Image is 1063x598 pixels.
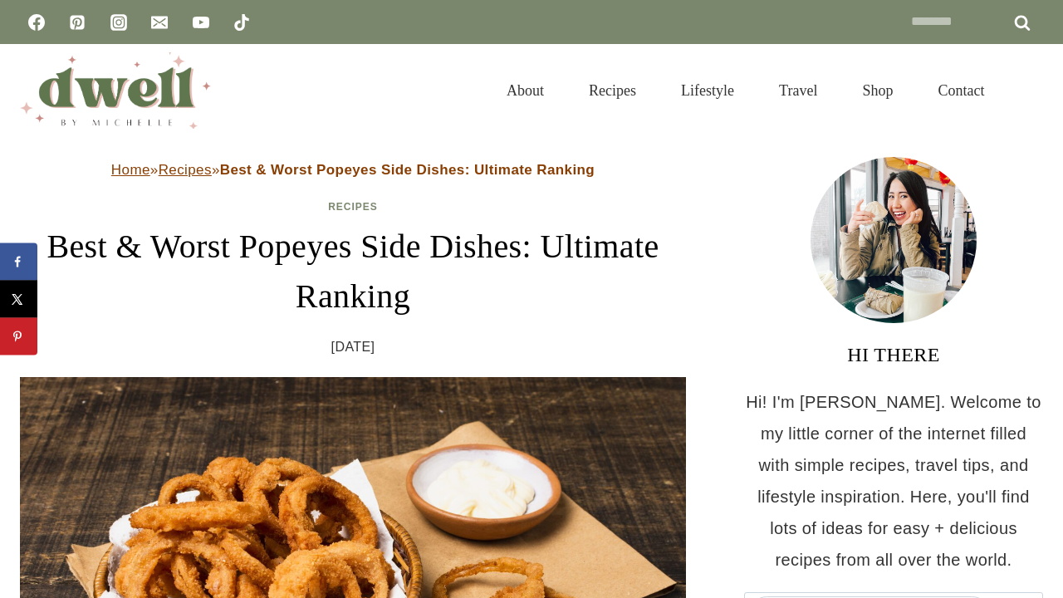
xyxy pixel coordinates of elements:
a: Lifestyle [659,61,757,120]
button: View Search Form [1015,76,1043,105]
a: Contact [915,61,1007,120]
strong: Best & Worst Popeyes Side Dishes: Ultimate Ranking [220,162,595,178]
a: Recipes [328,201,378,213]
h3: HI THERE [744,340,1043,370]
p: Hi! I'm [PERSON_NAME]. Welcome to my little corner of the internet filled with simple recipes, tr... [744,386,1043,576]
h1: Best & Worst Popeyes Side Dishes: Ultimate Ranking [20,222,686,321]
a: YouTube [184,6,218,39]
a: Shop [840,61,915,120]
a: TikTok [225,6,258,39]
a: Email [143,6,176,39]
time: [DATE] [331,335,375,360]
a: About [484,61,566,120]
a: Pinterest [61,6,94,39]
a: Travel [757,61,840,120]
a: Instagram [102,6,135,39]
nav: Primary Navigation [484,61,1007,120]
a: Facebook [20,6,53,39]
a: Home [111,162,150,178]
img: DWELL by michelle [20,52,211,129]
a: Recipes [159,162,212,178]
span: » » [111,162,595,178]
a: Recipes [566,61,659,120]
